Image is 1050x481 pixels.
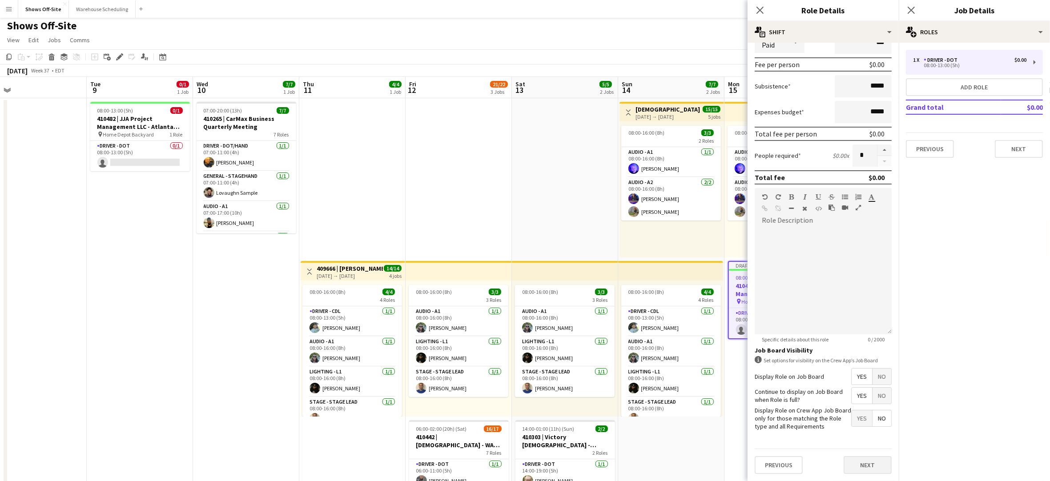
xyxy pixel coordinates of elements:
span: Yes [852,410,872,426]
span: 10 [195,85,208,95]
span: 0 / 2000 [861,336,892,343]
div: 4 jobs [389,272,402,279]
div: 2 Jobs [706,88,720,95]
div: Draft [729,262,827,269]
span: 3/3 [489,289,501,295]
td: $0.00 [1001,100,1043,114]
div: Total fee [755,173,785,182]
button: Strikethrough [829,193,835,200]
a: View [4,34,23,46]
div: [DATE] [7,66,28,75]
app-job-card: 08:00-16:00 (8h)3/32 RolesAudio - A11/108:00-16:00 (8h)[PERSON_NAME]Audio - A22/208:00-16:00 (8h)... [728,126,827,220]
div: EDT [55,67,64,74]
span: Wed [197,80,208,88]
span: 11 [302,85,314,95]
span: 08:00-16:00 (8h) [416,289,452,295]
app-card-role: Audio - A11/108:00-16:00 (8h)[PERSON_NAME] [515,306,615,337]
span: 2 Roles [593,449,608,456]
div: 1 Job [177,88,189,95]
div: 08:00-16:00 (8h)3/33 RolesAudio - A11/108:00-16:00 (8h)[PERSON_NAME]Lighting - L11/108:00-16:00 (... [409,285,508,397]
span: 08:00-16:00 (8h) [628,289,664,295]
span: 08:00-16:00 (8h) [310,289,346,295]
label: Display Role on Crew App Job Board only for those matching the Role type and all Requirements [755,406,851,431]
span: 4/4 [382,289,395,295]
div: Set options for visibility on the Crew App’s Job Board [755,356,892,365]
span: Edit [28,36,39,44]
app-card-role: Driver - CDL1/108:00-13:00 (5h)[PERSON_NAME] [302,306,402,337]
span: Tue [90,80,101,88]
label: Continue to display on Job Board when Role is full? [755,388,851,404]
button: Insert video [842,204,848,211]
app-job-card: 08:00-16:00 (8h)4/44 RolesDriver - CDL1/108:00-13:00 (5h)[PERSON_NAME]Audio - A11/108:00-16:00 (8... [621,285,721,417]
a: Comms [66,34,93,46]
h3: Job Board Visibility [755,346,892,354]
app-card-role: General - Stagehand1/107:00-11:00 (4h)Lovaughn Sample [197,171,296,201]
span: 06:00-02:00 (20h) (Sat) [416,425,467,432]
app-card-role: Audio - A22/208:00-16:00 (8h)[PERSON_NAME][PERSON_NAME] [621,177,721,220]
span: 0/1 [177,81,189,88]
span: No [873,369,891,385]
div: Roles [899,21,1050,43]
span: 3/3 [595,289,607,295]
span: Jobs [48,36,61,44]
app-card-role: Audio - A11/107:00-17:00 (10h)[PERSON_NAME] [197,201,296,232]
button: Unordered List [842,193,848,200]
button: Paste as plain text [829,204,835,211]
span: 08:00-16:00 (8h) [522,289,558,295]
button: Next [844,456,892,474]
app-job-card: 08:00-16:00 (8h)3/33 RolesAudio - A11/108:00-16:00 (8h)[PERSON_NAME]Lighting - L11/108:00-16:00 (... [515,285,615,397]
app-card-role: Audio - A11/108:00-16:00 (8h)[PERSON_NAME] [621,147,721,177]
div: 1 Job [390,88,401,95]
span: Specific details about this role [755,336,836,343]
app-job-card: 07:00-20:00 (13h)7/7410265 | CarMax Business Quarterly Meeting7 RolesDriver - DOT/Hand1/107:00-11... [197,102,296,233]
app-job-card: 08:00-13:00 (5h)0/1410482 | JJA Project Management LLC - Atlanta Food & Wine Festival - Home Depo... [90,102,190,171]
a: Edit [25,34,42,46]
h3: 409666 | [PERSON_NAME] Event [317,265,383,273]
app-card-role: Audio - A11/108:00-16:00 (8h)[PERSON_NAME] [302,337,402,367]
div: 1 Job [283,88,295,95]
span: 15/15 [703,106,720,112]
span: 7/7 [277,107,289,114]
span: Yes [852,388,872,404]
span: Sun [622,80,632,88]
app-card-role: Driver - CDL1/108:00-13:00 (5h)[PERSON_NAME] [621,306,721,337]
span: 08:00-16:00 (8h) [628,129,664,136]
span: Week 37 [29,67,52,74]
span: 21/22 [490,81,508,88]
button: Undo [762,193,768,200]
app-card-role: Lighting - L11/108:00-16:00 (8h)[PERSON_NAME] [409,337,508,367]
app-card-role: Stage - Stage Lead1/108:00-16:00 (8h)[PERSON_NAME] [409,367,508,397]
label: Subsistence [755,82,791,90]
button: Bold [789,193,795,200]
span: 5/5 [599,81,612,88]
div: $0.00 x [833,152,849,160]
span: 9 [89,85,101,95]
div: Fee per person [755,60,800,69]
app-job-card: 08:00-16:00 (8h)3/32 RolesAudio - A11/108:00-16:00 (8h)[PERSON_NAME]Audio - A22/208:00-16:00 (8h)... [621,126,721,220]
div: 2 Jobs [600,88,614,95]
app-job-card: 08:00-16:00 (8h)4/44 RolesDriver - CDL1/108:00-13:00 (5h)[PERSON_NAME]Audio - A11/108:00-16:00 (8... [302,285,402,417]
button: Warehouse Scheduling [69,0,136,18]
app-card-role: Driver - DOT0/108:00-13:00 (5h) [90,141,190,171]
div: Driver - DOT [924,57,961,63]
h3: [DEMOGRAPHIC_DATA] Purse [PERSON_NAME] -- 409866 [636,105,702,113]
span: No [873,388,891,404]
span: 14 [620,85,632,95]
h3: 410265 | CarMax Business Quarterly Meeting [197,115,296,131]
span: 15 [727,85,740,95]
button: Horizontal Line [789,205,795,212]
app-job-card: Draft08:00-13:00 (5h)0/1410482 | JJA Project Management LLC - Atlanta Food & Wine Festival - Home... [728,261,828,339]
td: Grand total [906,100,1001,114]
div: 3 Jobs [491,88,507,95]
button: Increase [877,144,892,156]
button: Shows Off-Site [18,0,69,18]
span: Home Depot Backyard [103,131,154,138]
a: Jobs [44,34,64,46]
span: 12 [408,85,416,95]
span: 08:00-13:00 (5h) [736,274,772,281]
div: $0.00 [869,129,885,138]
